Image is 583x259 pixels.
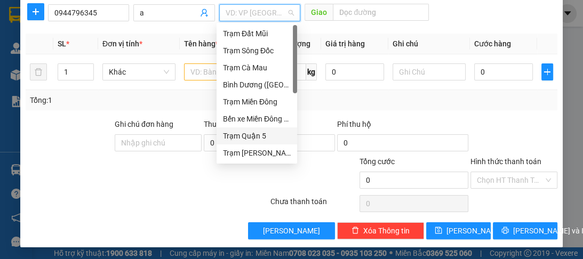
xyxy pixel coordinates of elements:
span: [PERSON_NAME] [263,225,320,237]
div: Trạm Đất Mũi [223,28,291,39]
input: Ghi chú đơn hàng [115,134,202,151]
div: Trạm Quận 5 [223,130,291,142]
span: Giao [305,4,333,21]
span: [PERSON_NAME] [446,225,504,237]
span: Xóa Thông tin [363,225,410,237]
span: SL [58,39,66,48]
span: kg [306,63,317,80]
button: deleteXóa Thông tin [337,222,424,239]
div: Trạm Đức Hòa [217,144,297,161]
button: plus [27,3,44,20]
div: Trạm Sông Đốc [223,45,291,56]
div: Trạm Đất Mũi [217,25,297,42]
span: save [435,226,442,235]
span: Giá trị hàng [325,39,365,48]
span: Tổng cước [360,157,395,166]
div: Trạm Miền Đông [217,93,297,110]
span: Khác [109,64,169,80]
div: Trạm Cà Mau [223,62,291,74]
span: Tên hàng [184,39,219,48]
input: 0 [325,63,384,80]
div: Bến xe Miền Đông Mới [223,113,291,125]
div: Tổng: 1 [30,94,226,106]
th: Ghi chú [388,34,470,54]
button: [PERSON_NAME] [248,222,335,239]
span: Cước hàng [474,39,511,48]
div: Chưa thanh toán [269,196,358,214]
span: user-add [200,9,209,17]
span: Đơn vị tính [102,39,142,48]
div: Trạm [PERSON_NAME] [223,147,291,159]
input: Dọc đường [333,4,429,21]
span: delete [352,226,359,235]
div: Bình Dương ([GEOGRAPHIC_DATA]) [223,79,291,91]
input: VD: Bàn, Ghế [184,63,257,80]
div: Phí thu hộ [337,118,468,134]
button: delete [30,63,47,80]
button: printer[PERSON_NAME] và In [493,222,557,239]
span: printer [501,226,509,235]
div: Bình Dương (BX Bàu Bàng) [217,76,297,93]
span: plus [28,7,44,16]
label: Ghi chú đơn hàng [115,120,173,128]
span: plus [542,68,553,76]
input: Ghi Chú [393,63,466,80]
button: plus [541,63,553,80]
div: Trạm Cà Mau [217,59,297,76]
label: Hình thức thanh toán [470,157,541,166]
div: Trạm Quận 5 [217,127,297,144]
div: Bến xe Miền Đông Mới [217,110,297,127]
span: Thu Hộ [204,120,228,128]
div: Trạm Miền Đông [223,96,291,108]
button: save[PERSON_NAME] [426,222,491,239]
div: Trạm Sông Đốc [217,42,297,59]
